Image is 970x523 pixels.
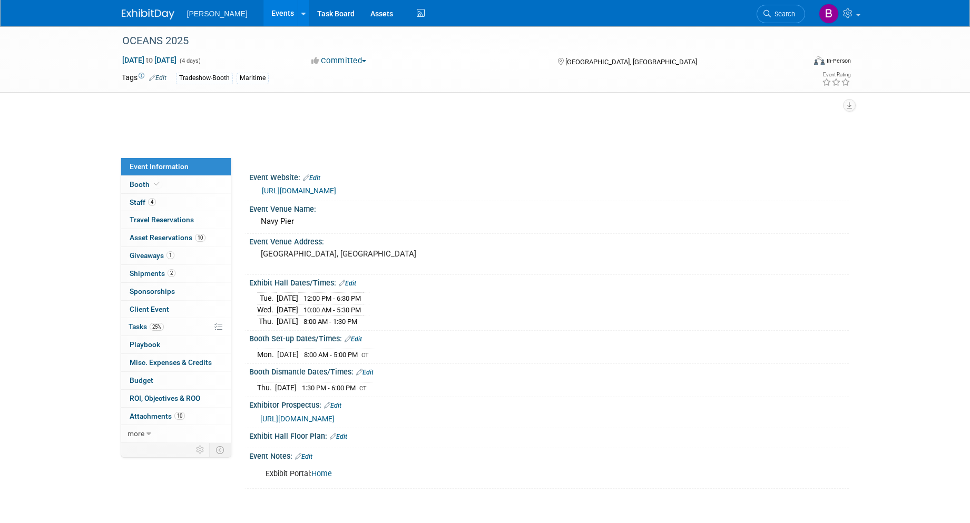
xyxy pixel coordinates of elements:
a: Tasks25% [121,318,231,335]
button: Committed [308,55,370,66]
span: Sponsorships [130,287,175,295]
a: Edit [295,453,312,460]
span: 10:00 AM - 5:30 PM [303,306,361,314]
div: Tradeshow-Booth [176,73,233,84]
td: Thu. [257,382,275,393]
span: 8:00 AM - 1:30 PM [303,318,357,325]
span: Booth [130,180,162,189]
div: Event Venue Name: [249,201,849,214]
td: [DATE] [277,315,298,327]
span: 1:30 PM - 6:00 PM [302,384,356,392]
td: Mon. [257,349,277,360]
img: Format-Inperson.png [814,56,825,65]
div: Exhibitor Prospectus: [249,397,849,411]
img: Buse Onen [819,4,839,24]
a: Event Information [121,158,231,175]
a: Asset Reservations10 [121,229,231,246]
a: Home [311,469,332,478]
td: [DATE] [277,304,298,316]
td: [DATE] [277,293,298,304]
span: 10 [174,412,185,420]
a: Client Event [121,301,231,318]
span: Budget [130,376,153,384]
td: [DATE] [277,349,299,360]
div: Event Rating [822,72,850,77]
span: Asset Reservations [130,233,205,242]
span: Staff [130,198,156,206]
span: ROI, Objectives & ROO [130,394,200,402]
td: [DATE] [275,382,297,393]
div: Event Website: [249,170,849,183]
span: more [128,429,144,438]
a: Edit [345,335,362,343]
span: [PERSON_NAME] [187,9,248,18]
a: Shipments2 [121,265,231,282]
a: Edit [324,402,341,409]
span: 10 [195,234,205,242]
span: 12:00 PM - 6:30 PM [303,294,361,302]
span: Tasks [129,322,164,331]
span: Misc. Expenses & Credits [130,358,212,367]
span: Client Event [130,305,169,313]
a: Attachments10 [121,408,231,425]
div: OCEANS 2025 [119,32,789,51]
span: 4 [148,198,156,206]
a: Edit [303,174,320,182]
a: Budget [121,372,231,389]
a: Travel Reservations [121,211,231,229]
span: Shipments [130,269,175,278]
a: more [121,425,231,442]
span: CT [361,352,369,359]
div: Booth Dismantle Dates/Times: [249,364,849,378]
img: ExhibitDay [122,9,174,19]
a: Search [757,5,805,23]
div: Event Venue Address: [249,234,849,247]
td: Toggle Event Tabs [209,443,231,457]
span: [GEOGRAPHIC_DATA], [GEOGRAPHIC_DATA] [565,58,697,66]
a: Playbook [121,336,231,353]
span: Giveaways [130,251,174,260]
span: 1 [166,251,174,259]
a: [URL][DOMAIN_NAME] [262,186,336,195]
div: Maritime [237,73,269,84]
a: Edit [339,280,356,287]
span: 2 [168,269,175,277]
span: [DATE] [DATE] [122,55,177,65]
a: Edit [149,74,166,82]
a: ROI, Objectives & ROO [121,390,231,407]
div: Event Format [743,55,851,71]
td: Wed. [257,304,277,316]
span: to [144,56,154,64]
a: Giveaways1 [121,247,231,264]
div: Event Notes: [249,448,849,462]
td: Thu. [257,315,277,327]
div: Exhibit Hall Dates/Times: [249,275,849,289]
span: Search [771,10,795,18]
div: In-Person [826,57,851,65]
span: CT [359,385,367,392]
span: Attachments [130,412,185,420]
td: Tags [122,72,166,84]
span: (4 days) [179,57,201,64]
a: Booth [121,176,231,193]
a: Edit [356,369,374,376]
span: 25% [150,323,164,331]
td: Personalize Event Tab Strip [191,443,210,457]
a: Sponsorships [121,283,231,300]
a: [URL][DOMAIN_NAME] [260,415,335,423]
span: Playbook [130,340,160,349]
a: Edit [330,433,347,440]
i: Booth reservation complete [154,181,160,187]
a: Staff4 [121,194,231,211]
div: Booth Set-up Dates/Times: [249,331,849,344]
pre: [GEOGRAPHIC_DATA], [GEOGRAPHIC_DATA] [261,249,487,259]
div: Navy Pier [257,213,841,230]
span: 8:00 AM - 5:00 PM [304,351,358,359]
div: Exhibit Hall Floor Plan: [249,428,849,442]
a: Misc. Expenses & Credits [121,354,231,371]
td: Tue. [257,293,277,304]
span: Event Information [130,162,189,171]
span: Travel Reservations [130,215,194,224]
div: Exbibit Portal: [258,463,733,485]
